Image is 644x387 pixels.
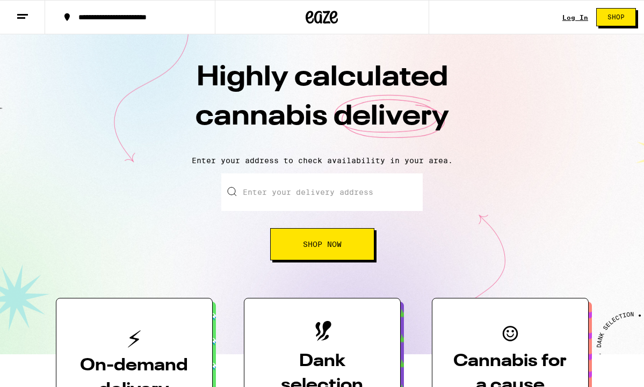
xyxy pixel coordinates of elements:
a: Log In [562,14,588,21]
span: Shop [607,14,625,20]
a: Shop [588,8,644,26]
input: Enter your delivery address [221,173,423,211]
button: Shop Now [270,228,374,260]
span: Shop Now [303,240,342,248]
button: Shop [596,8,636,26]
h1: Highly calculated cannabis delivery [134,59,510,148]
p: Enter your address to check availability in your area. [11,156,633,165]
